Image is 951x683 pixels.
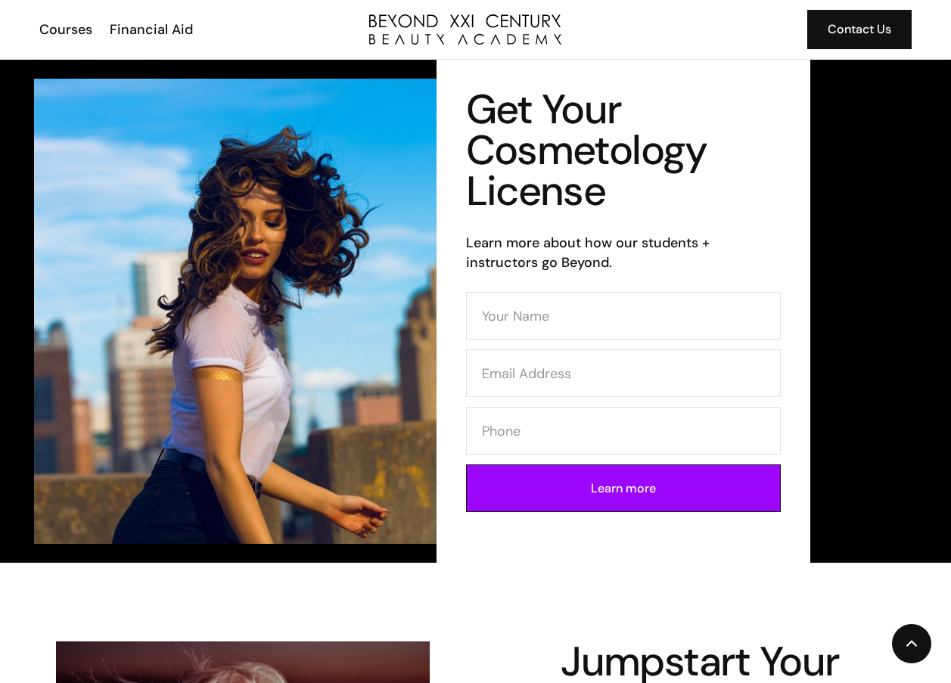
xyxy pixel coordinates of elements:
[466,89,781,212] h1: Get Your Cosmetology License
[100,20,200,39] a: Financial Aid
[466,292,781,522] form: Contact Form (Cosmo)
[466,464,781,512] input: Learn more
[466,407,781,455] input: Phone
[39,20,92,39] div: Courses
[466,349,781,397] input: Email Address
[110,20,193,39] div: Financial Aid
[30,20,100,39] a: Courses
[369,14,561,45] a: home
[828,20,891,39] div: Contact Us
[34,79,476,544] img: esthetician facial application
[466,292,781,340] input: Your Name
[807,10,912,49] a: Contact Us
[466,233,781,272] h6: Learn more about how our students + instructors go Beyond.
[369,14,561,45] img: beyond logo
